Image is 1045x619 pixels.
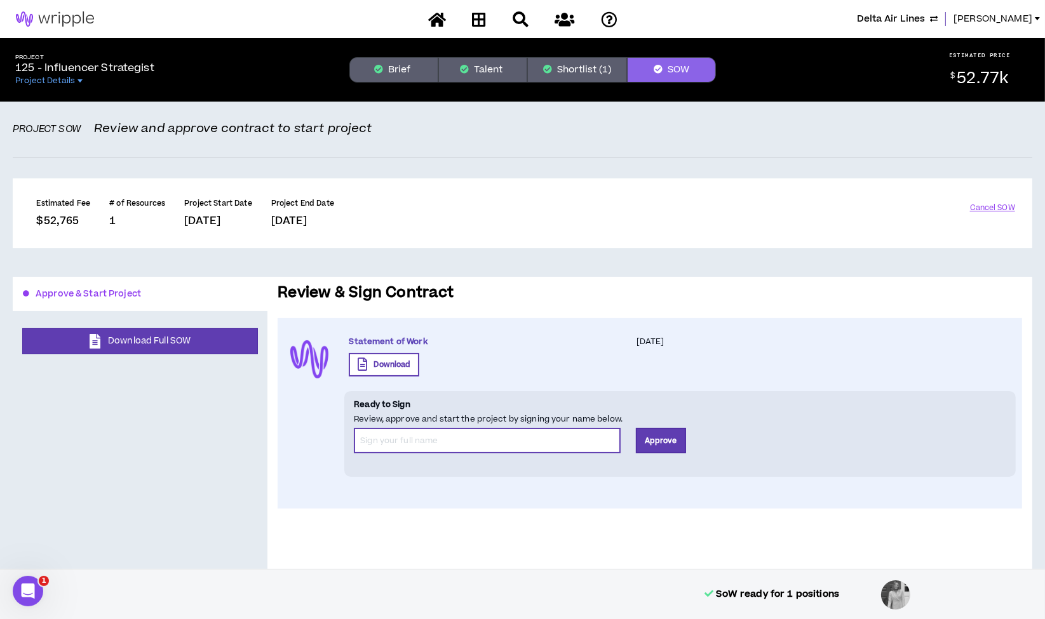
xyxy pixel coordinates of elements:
td: [DATE] [632,331,806,381]
small: Project SoW [13,123,94,136]
h3: Review and approve contract to start project [13,122,1032,137]
p: [DATE] [271,215,334,228]
p: Project End Date [271,199,334,209]
p: Project Start Date [184,199,252,209]
p: Review, approve and start the project by signing your name below. [349,413,1011,425]
iframe: Intercom live chat [13,576,43,606]
button: Cancel SOW [970,197,1015,219]
p: SoW ready for 1 positions [705,587,839,601]
button: Delta Air Lines [857,12,938,26]
button: SOW [627,57,716,83]
button: Approve [636,428,686,453]
span: 1 [109,213,116,229]
span: Project Details [15,76,75,86]
span: 52.77k [957,67,1008,90]
span: Delta Air Lines [857,12,925,26]
p: Statement of Work [349,335,628,348]
button: Shortlist (1) [527,57,627,83]
b: Ready to Sign [354,399,410,410]
p: ESTIMATED PRICE [949,51,1011,59]
h3: Review & Sign Contract [278,287,454,299]
span: [PERSON_NAME] [954,12,1032,26]
p: $52,765 [36,215,90,228]
img: wripple_logo.png [290,340,328,378]
a: Download Full SOW [22,328,258,354]
button: Download [349,353,419,376]
input: Sign your full name [354,428,621,453]
p: [DATE] [184,215,252,228]
p: Estimated Fee [36,199,90,209]
h5: Project [15,54,154,61]
button: Talent [438,57,527,83]
p: # of Resources [109,199,165,209]
p: 125 - Influencer Strategist [15,60,154,76]
div: Carly I. [880,579,912,611]
sup: $ [950,70,955,81]
span: 1 [39,576,49,586]
button: Brief [349,57,438,83]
